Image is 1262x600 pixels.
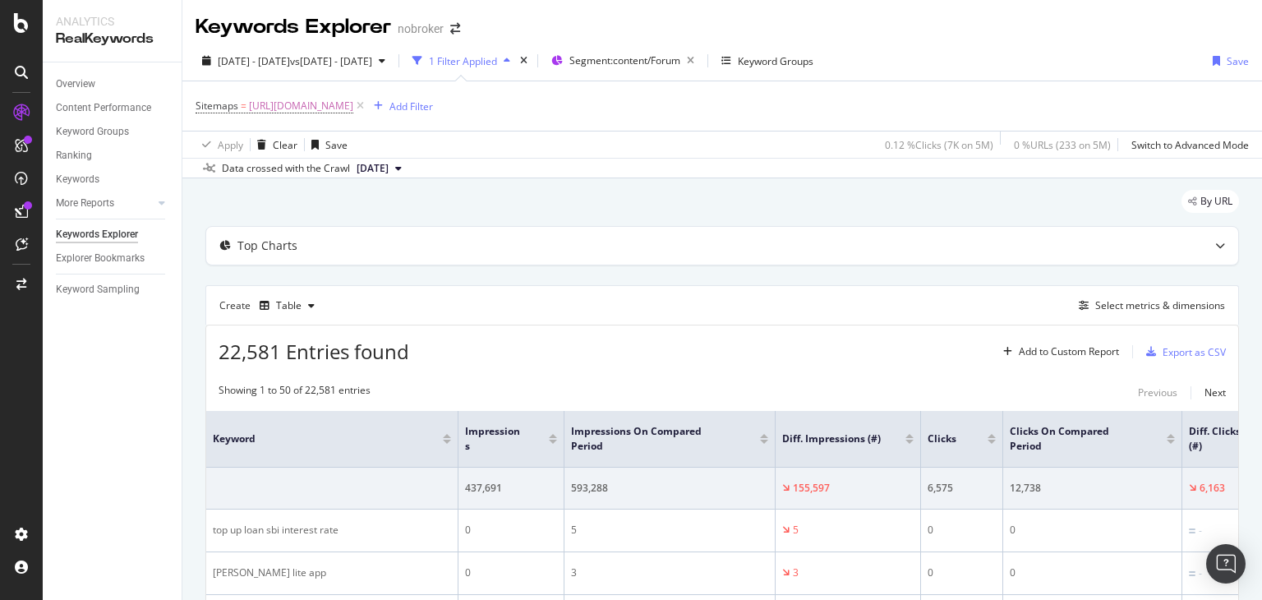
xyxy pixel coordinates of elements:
div: 6,163 [1200,481,1225,496]
div: Previous [1138,385,1177,399]
div: Save [1227,54,1249,68]
a: Content Performance [56,99,170,117]
span: = [241,99,246,113]
div: 5 [793,523,799,538]
div: nobroker [398,21,444,37]
button: [DATE] [350,159,408,178]
span: Clicks [928,432,963,446]
span: Diff. Clicks (#) [1189,424,1255,454]
div: 0 [465,565,557,580]
div: Next [1204,385,1226,399]
span: Impressions [465,424,524,454]
div: Showing 1 to 50 of 22,581 entries [219,383,371,403]
a: More Reports [56,195,154,212]
button: Keyword Groups [715,48,820,74]
div: Keywords Explorer [196,13,391,41]
div: Keyword Sampling [56,281,140,298]
button: Table [253,293,321,319]
button: Clear [251,132,297,158]
span: 2025 Sep. 1st [357,161,389,176]
button: Export as CSV [1140,339,1226,365]
div: Apply [218,138,243,152]
div: Keyword Groups [56,123,129,141]
button: Select metrics & dimensions [1072,296,1225,316]
div: 0 [1010,565,1175,580]
div: 3 [571,565,768,580]
a: Keywords [56,171,170,188]
div: 0 [1010,523,1175,538]
div: 0.12 % Clicks ( 7K on 5M ) [885,138,993,152]
button: Apply [196,132,243,158]
button: Switch to Advanced Mode [1125,132,1249,158]
div: Top Charts [237,238,297,254]
div: 0 % URLs ( 233 on 5M ) [1014,138,1111,152]
div: 3 [793,565,799,580]
button: 1 Filter Applied [406,48,517,74]
div: Open Intercom Messenger [1206,544,1246,584]
div: 12,738 [1010,481,1175,496]
div: Ranking [56,147,92,164]
a: Ranking [56,147,170,164]
div: - [1199,524,1202,538]
div: arrow-right-arrow-left [450,23,460,35]
div: Clear [273,138,297,152]
div: Explorer Bookmarks [56,250,145,267]
div: Content Performance [56,99,151,117]
button: Segment:content/Forum [545,48,701,74]
div: 593,288 [571,481,768,496]
div: 0 [465,523,557,538]
div: 6,575 [928,481,996,496]
span: [DATE] - [DATE] [218,54,290,68]
div: Overview [56,76,95,93]
span: Clicks On Compared Period [1010,424,1142,454]
div: Save [325,138,348,152]
span: Impressions On Compared Period [571,424,735,454]
div: Data crossed with the Crawl [222,161,350,176]
button: [DATE] - [DATE]vs[DATE] - [DATE] [196,48,392,74]
span: 22,581 Entries found [219,338,409,365]
button: Next [1204,383,1226,403]
div: More Reports [56,195,114,212]
div: times [517,53,531,69]
button: Add to Custom Report [997,339,1119,365]
span: [URL][DOMAIN_NAME] [249,95,353,118]
a: Keywords Explorer [56,226,170,243]
div: Export as CSV [1163,345,1226,359]
div: 0 [928,523,996,538]
div: 1 Filter Applied [429,54,497,68]
span: Sitemaps [196,99,238,113]
div: top up loan sbi interest rate [213,523,451,538]
a: Overview [56,76,170,93]
span: Keyword [213,432,418,446]
div: [PERSON_NAME] lite app [213,565,451,580]
span: Segment: content/Forum [569,53,680,67]
div: Keyword Groups [738,54,813,68]
a: Keyword Sampling [56,281,170,298]
div: Add Filter [389,99,433,113]
div: 155,597 [793,481,830,496]
div: Create [219,293,321,319]
div: 5 [571,523,768,538]
div: Select metrics & dimensions [1095,298,1225,312]
button: Add Filter [367,96,433,116]
div: RealKeywords [56,30,168,48]
button: Save [305,132,348,158]
a: Keyword Groups [56,123,170,141]
a: Explorer Bookmarks [56,250,170,267]
button: Previous [1138,383,1177,403]
div: Add to Custom Report [1019,347,1119,357]
span: Diff. Impressions (#) [782,432,881,446]
img: Equal [1189,571,1195,576]
div: 437,691 [465,481,557,496]
button: Save [1206,48,1249,74]
div: legacy label [1181,190,1239,213]
div: Switch to Advanced Mode [1131,138,1249,152]
div: Analytics [56,13,168,30]
div: 0 [928,565,996,580]
div: Table [276,301,302,311]
span: vs [DATE] - [DATE] [290,54,372,68]
div: - [1199,566,1202,581]
div: Keywords [56,171,99,188]
div: Keywords Explorer [56,226,138,243]
img: Equal [1189,528,1195,533]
